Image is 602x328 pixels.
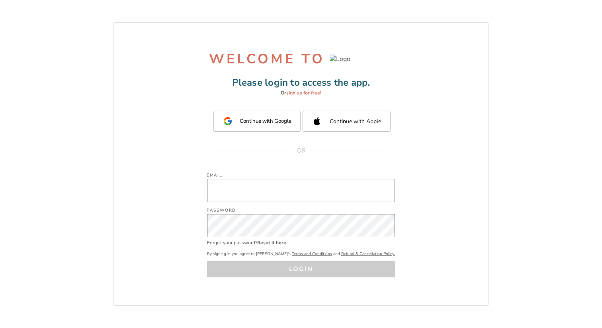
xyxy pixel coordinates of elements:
[326,51,393,67] img: Logo
[207,239,257,246] p: Forgot your password?
[257,240,287,246] a: Reset it here.
[232,90,370,96] a: Orsign up for free!
[232,75,370,90] p: Please login to access the app.
[207,207,236,213] label: Password
[207,250,395,257] p: By signing in you agree to [PERSON_NAME]'s and
[293,146,309,155] span: OR
[213,111,301,132] button: Continue with Google
[341,251,395,257] a: Refund & Cancellation Policy.
[209,51,325,67] h4: WELCOME TO
[292,251,332,257] a: Terms and Conditions
[286,90,321,96] span: sign up for free!
[330,118,381,125] span: Continue with Apple
[207,172,222,178] label: Email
